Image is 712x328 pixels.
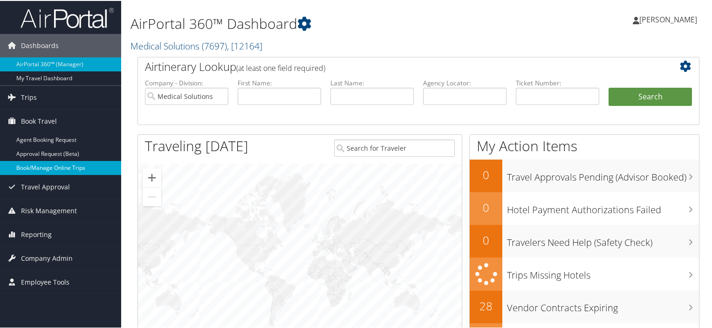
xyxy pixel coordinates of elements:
a: 28Vendor Contracts Expiring [470,290,699,322]
a: Trips Missing Hotels [470,257,699,290]
label: Agency Locator: [423,77,507,87]
label: Ticket Number: [516,77,599,87]
span: Company Admin [21,246,73,269]
span: Employee Tools [21,270,69,293]
button: Zoom in [143,167,161,186]
input: Search for Traveler [334,139,455,156]
span: Dashboards [21,33,59,56]
span: [PERSON_NAME] [639,14,697,24]
a: 0Travel Approvals Pending (Advisor Booked) [470,159,699,191]
h1: My Action Items [470,135,699,155]
label: First Name: [238,77,321,87]
h2: Airtinerary Lookup [145,58,645,74]
span: Risk Management [21,198,77,222]
span: Trips [21,85,37,108]
h1: AirPortal 360™ Dashboard [130,13,514,33]
h2: 0 [470,199,502,215]
h2: 28 [470,297,502,313]
button: Search [609,87,692,105]
a: [PERSON_NAME] [633,5,706,33]
h3: Trips Missing Hotels [507,263,699,281]
a: Medical Solutions [130,39,262,51]
h1: Traveling [DATE] [145,135,248,155]
h2: 0 [470,166,502,182]
label: Last Name: [330,77,414,87]
h3: Travel Approvals Pending (Advisor Booked) [507,165,699,183]
h3: Travelers Need Help (Safety Check) [507,230,699,248]
span: , [ 12164 ] [227,39,262,51]
a: 0Travelers Need Help (Safety Check) [470,224,699,257]
span: Travel Approval [21,174,70,198]
h2: 0 [470,231,502,247]
span: (at least one field required) [236,62,325,72]
a: 0Hotel Payment Authorizations Failed [470,191,699,224]
span: Reporting [21,222,52,245]
span: ( 7697 ) [202,39,227,51]
h3: Hotel Payment Authorizations Failed [507,198,699,216]
label: Company - Division: [145,77,228,87]
button: Zoom out [143,187,161,205]
img: airportal-logo.png [21,6,114,28]
span: Book Travel [21,109,57,132]
h3: Vendor Contracts Expiring [507,296,699,314]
